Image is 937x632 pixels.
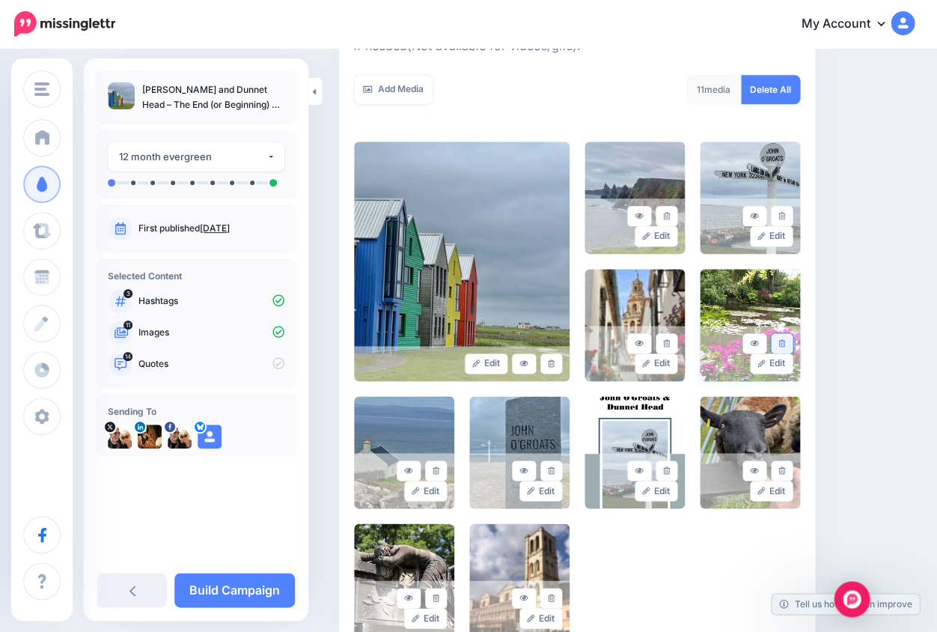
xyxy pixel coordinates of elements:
[198,425,222,449] img: user_default_image.png
[786,6,915,43] a: My Account
[354,75,433,104] a: Add Media
[700,269,800,381] img: 34f925674c5b7e981454cb6101041256_large.jpg
[108,425,132,449] img: pSa9O0jm-22922.jpg
[404,481,447,501] a: Edit
[138,425,162,449] img: 1516766836653-45072.png
[585,142,685,254] img: 69bc34d889a738b77cf803b3ab356976_large.jpg
[750,481,793,501] a: Edit
[465,353,507,374] a: Edit
[142,82,284,112] p: [PERSON_NAME] and Dunnet Head – The End (or Beginning) of the Road
[750,353,793,374] a: Edit
[772,594,919,614] a: Tell us how we can improve
[354,142,570,381] img: 3f7e5f022445b3781d3ae323b83290fb_large.jpg
[697,84,704,95] span: 11
[686,75,742,104] div: media
[635,481,677,501] a: Edit
[123,352,133,361] span: 14
[14,11,115,37] img: Missinglettr
[119,148,266,165] div: 12 month evergreen
[519,481,562,501] a: Edit
[108,142,284,171] button: 12 month evergreen
[108,270,284,282] h4: Selected Content
[168,425,192,449] img: 122702448_187491306275956_411092281563318480_n-bsa33118.jpg
[834,581,870,617] div: Open Intercom Messenger
[750,226,793,246] a: Edit
[469,396,570,508] img: 67d8f9b98fdc868d03788890378f8b8a_large.jpg
[741,75,800,104] a: Delete All
[404,608,447,628] a: Edit
[635,353,677,374] a: Edit
[108,406,284,417] h4: Sending To
[123,320,132,329] span: 11
[519,608,562,628] a: Edit
[138,294,284,308] p: Hashtags
[700,142,800,254] img: 9a53234ee995671a31ab2679a9680ceb_large.jpg
[585,396,685,508] img: 9c8ae1d72025b7f777e9d18a3de431db_large.jpg
[700,396,800,508] img: c53274bae8b75331109a35d458d06042_large.jpg
[138,357,284,371] p: Quotes
[123,289,132,298] span: 3
[200,222,230,234] a: [DATE]
[34,82,49,96] img: menu.png
[585,269,685,381] img: b3f0a7c625fdc5e7db6daea9382891e3_large.jpg
[108,82,135,109] img: 3f7e5f022445b3781d3ae323b83290fb_thumb.jpg
[354,396,454,508] img: 0eeb8cb4fffadce567425306fba66bcd_large.jpg
[138,326,284,339] p: Images
[138,222,284,235] p: First published
[635,226,677,246] a: Edit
